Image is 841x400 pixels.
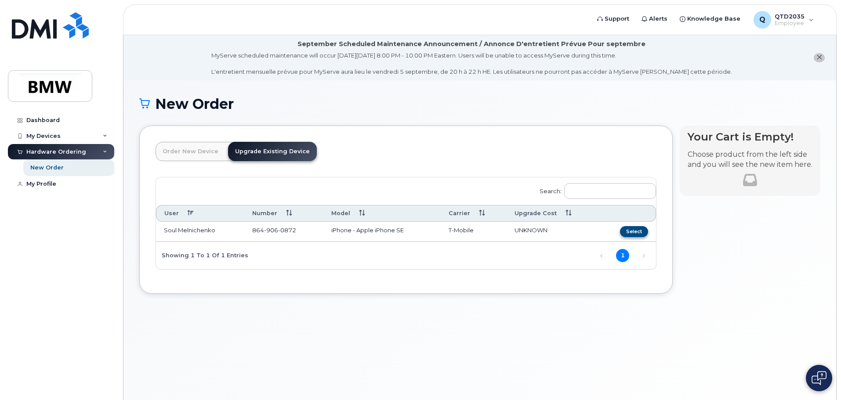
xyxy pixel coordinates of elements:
th: Carrier: activate to sort column ascending [441,205,507,221]
button: Select [620,226,648,237]
td: iPhone - Apple iPhone SE [323,222,441,242]
div: September Scheduled Maintenance Announcement / Annonce D'entretient Prévue Pour septembre [297,40,645,49]
p: Choose product from the left side and you will see the new item here. [688,150,812,170]
a: Previous [595,249,608,263]
th: Upgrade Cost: activate to sort column ascending [507,205,598,221]
td: T-Mobile [441,222,507,242]
th: Model: activate to sort column ascending [323,205,441,221]
span: 864 [252,227,296,234]
th: Number: activate to sort column ascending [244,205,324,221]
label: Search: [534,177,656,202]
button: close notification [814,53,825,62]
img: Open chat [812,371,826,385]
span: 906 [264,227,278,234]
span: 0872 [278,227,296,234]
h1: New Order [139,96,820,112]
a: Order New Device [156,142,225,161]
th: User: activate to sort column descending [156,205,244,221]
a: Upgrade Existing Device [228,142,317,161]
a: Next [637,249,650,263]
h4: Your Cart is Empty! [688,131,812,143]
div: Showing 1 to 1 of 1 entries [156,248,248,263]
td: Soul Melnichenko [156,222,244,242]
input: Search: [564,183,656,199]
span: UNKNOWN [515,227,547,234]
div: MyServe scheduled maintenance will occur [DATE][DATE] 8:00 PM - 10:00 PM Eastern. Users will be u... [211,51,732,76]
a: 1 [616,249,629,262]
